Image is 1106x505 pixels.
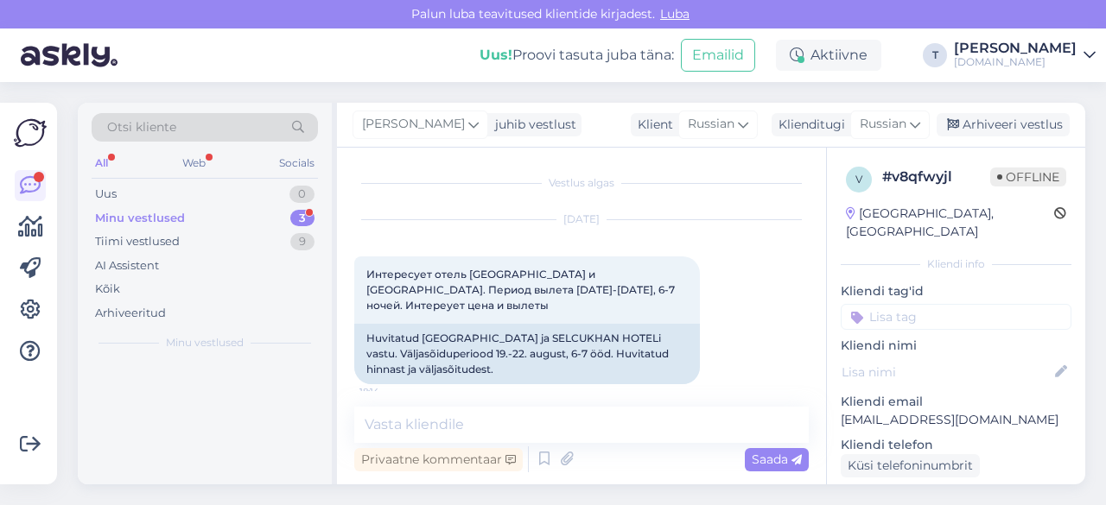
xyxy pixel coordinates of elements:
div: 9 [290,233,315,250]
p: [EMAIL_ADDRESS][DOMAIN_NAME] [841,411,1071,429]
button: Emailid [681,39,755,72]
span: Luba [655,6,695,22]
span: Russian [688,115,734,134]
b: Uus! [480,47,512,63]
p: Kliendi tag'id [841,282,1071,300]
div: [DATE] [354,211,809,227]
span: Offline [990,167,1066,186]
div: Klienditugi [772,116,845,134]
div: 0 [289,186,315,203]
div: [PERSON_NAME] [954,41,1077,55]
div: Küsi telefoninumbrit [841,454,980,477]
span: 18:14 [359,385,424,398]
input: Lisa nimi [842,363,1052,382]
div: AI Assistent [95,257,159,275]
div: # v8qfwyjl [882,167,990,187]
div: Minu vestlused [95,210,185,227]
div: Huvitatud [GEOGRAPHIC_DATA] ja SELCUKHAN HOTELi vastu. Väljasõiduperiood 19.-22. august, 6-7 ööd.... [354,324,700,384]
img: Askly Logo [14,117,47,149]
span: Saada [752,451,802,467]
div: Privaatne kommentaar [354,448,523,471]
div: Arhiveeri vestlus [937,113,1070,136]
div: Uus [95,186,117,203]
p: Kliendi nimi [841,337,1071,355]
div: Tiimi vestlused [95,233,180,250]
div: Kõik [95,281,120,298]
a: [PERSON_NAME][DOMAIN_NAME] [954,41,1096,69]
div: Arhiveeritud [95,305,166,322]
span: v [855,173,862,186]
div: [GEOGRAPHIC_DATA], [GEOGRAPHIC_DATA] [846,205,1054,241]
span: Russian [860,115,906,134]
div: Web [179,152,209,174]
div: [DOMAIN_NAME] [954,55,1077,69]
div: 3 [290,210,315,227]
span: [PERSON_NAME] [362,115,465,134]
span: Интересует отель [GEOGRAPHIC_DATA] и [GEOGRAPHIC_DATA]. Период вылета [DATE]-[DATE], 6-7 ночей. И... [366,268,677,312]
input: Lisa tag [841,304,1071,330]
p: Kliendi email [841,393,1071,411]
div: Vestlus algas [354,175,809,191]
div: Socials [276,152,318,174]
span: Otsi kliente [107,118,176,136]
span: Minu vestlused [166,335,244,350]
p: Kliendi telefon [841,436,1071,454]
div: T [923,43,947,67]
div: juhib vestlust [488,116,576,134]
div: Aktiivne [776,40,881,71]
div: All [92,152,111,174]
div: Kliendi info [841,256,1071,272]
div: Proovi tasuta juba täna: [480,45,674,66]
div: Klient [631,116,673,134]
